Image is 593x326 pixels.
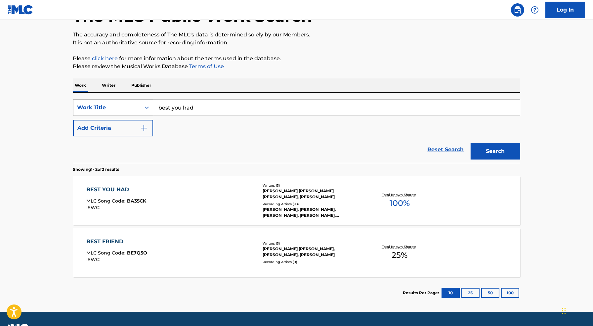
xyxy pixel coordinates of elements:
span: MLC Song Code : [86,250,127,256]
p: Total Known Shares: [382,192,417,197]
div: Recording Artists ( 0 ) [263,259,362,264]
p: It is not an authoritative source for recording information. [73,39,520,47]
div: Writers ( 3 ) [263,183,362,188]
iframe: Chat Widget [560,294,593,326]
span: ISWC : [86,256,102,262]
div: [PERSON_NAME], [PERSON_NAME], [PERSON_NAME], [PERSON_NAME], [PERSON_NAME] [263,207,362,218]
p: Showing 1 - 2 of 2 results [73,166,119,172]
a: BEST YOU HADMLC Song Code:BA35CKISWC:Writers (3)[PERSON_NAME] [PERSON_NAME] [PERSON_NAME], [PERSO... [73,176,520,225]
img: 9d2ae6d4665cec9f34b9.svg [140,124,148,132]
p: Writer [100,78,118,92]
button: 10 [442,288,460,298]
a: click here [92,55,118,62]
a: Terms of Use [188,63,224,70]
p: The accuracy and completeness of The MLC's data is determined solely by our Members. [73,31,520,39]
p: Please review the Musical Works Database [73,63,520,70]
p: Total Known Shares: [382,244,417,249]
span: BE7Q5O [127,250,147,256]
a: Log In [545,2,585,18]
button: 50 [481,288,499,298]
div: BEST FRIEND [86,238,147,246]
form: Search Form [73,99,520,163]
button: 100 [501,288,519,298]
div: Help [528,3,541,17]
span: MLC Song Code : [86,198,127,204]
div: BEST YOU HAD [86,186,146,194]
span: 25 % [392,249,407,261]
a: Public Search [511,3,524,17]
img: help [531,6,539,14]
span: 100 % [390,197,410,209]
div: Work Title [77,104,137,112]
p: Work [73,78,88,92]
p: Publisher [130,78,153,92]
div: Recording Artists ( 98 ) [263,202,362,207]
p: Results Per Page: [403,290,441,296]
span: BA35CK [127,198,146,204]
div: [PERSON_NAME] [PERSON_NAME] [PERSON_NAME], [PERSON_NAME] [263,188,362,200]
img: search [514,6,522,14]
button: Search [471,143,520,160]
div: Writers ( 3 ) [263,241,362,246]
span: ISWC : [86,205,102,210]
div: Drag [562,301,566,321]
img: MLC Logo [8,5,33,15]
button: 25 [461,288,480,298]
a: BEST FRIENDMLC Song Code:BE7Q5OISWC:Writers (3)[PERSON_NAME] [PERSON_NAME], [PERSON_NAME], [PERSO... [73,228,520,277]
div: [PERSON_NAME] [PERSON_NAME], [PERSON_NAME], [PERSON_NAME] [263,246,362,258]
a: Reset Search [424,142,467,157]
p: Please for more information about the terms used in the database. [73,55,520,63]
button: Add Criteria [73,120,153,136]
